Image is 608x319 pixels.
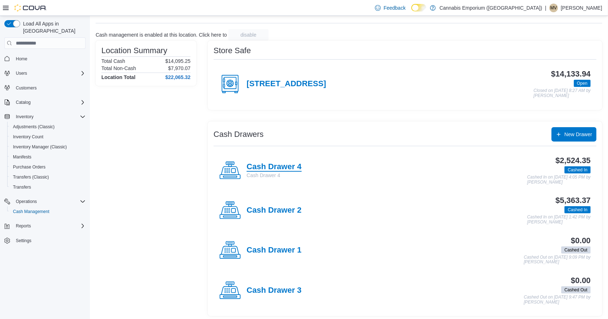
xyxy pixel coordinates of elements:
[7,152,88,162] button: Manifests
[10,153,86,161] span: Manifests
[10,122,58,131] a: Adjustments (Classic)
[16,199,37,204] span: Operations
[10,133,86,141] span: Inventory Count
[16,85,37,91] span: Customers
[13,134,44,140] span: Inventory Count
[10,143,70,151] a: Inventory Manager (Classic)
[10,133,46,141] a: Inventory Count
[16,56,27,62] span: Home
[13,124,55,130] span: Adjustments (Classic)
[13,112,36,121] button: Inventory
[241,31,256,38] span: disable
[13,69,30,78] button: Users
[571,236,591,245] h3: $0.00
[1,97,88,107] button: Catalog
[13,55,30,63] a: Home
[13,84,40,92] a: Customers
[534,88,591,98] p: Closed on [DATE] 8:27 AM by [PERSON_NAME]
[1,235,88,246] button: Settings
[101,65,136,71] h6: Total Non-Cash
[13,98,33,107] button: Catalog
[552,127,596,142] button: New Drawer
[524,295,591,305] p: Cashed Out on [DATE] 9:47 PM by [PERSON_NAME]
[372,1,408,15] a: Feedback
[10,183,34,191] a: Transfers
[16,100,31,105] span: Catalog
[568,167,588,173] span: Cashed In
[556,156,591,165] h3: $2,524.35
[7,182,88,192] button: Transfers
[4,50,86,264] nav: Complex example
[13,222,34,230] button: Reports
[10,183,86,191] span: Transfers
[574,80,591,87] span: Open
[13,236,86,245] span: Settings
[13,209,49,214] span: Cash Management
[564,131,592,138] span: New Drawer
[545,4,547,12] p: |
[10,143,86,151] span: Inventory Manager (Classic)
[556,196,591,205] h3: $5,363.37
[16,223,31,229] span: Reports
[564,206,591,213] span: Cashed In
[20,20,86,34] span: Load All Apps in [GEOGRAPHIC_DATA]
[10,173,52,181] a: Transfers (Classic)
[577,80,588,87] span: Open
[96,32,227,38] p: Cash management is enabled at this location. Click here to
[384,4,406,11] span: Feedback
[13,197,86,206] span: Operations
[13,154,31,160] span: Manifests
[168,65,191,71] p: $7,970.07
[7,142,88,152] button: Inventory Manager (Classic)
[101,74,136,80] h4: Location Total
[228,29,269,41] button: disable
[1,53,88,64] button: Home
[7,122,88,132] button: Adjustments (Classic)
[13,236,34,245] a: Settings
[1,221,88,231] button: Reports
[247,206,302,215] h4: Cash Drawer 2
[247,286,302,295] h4: Cash Drawer 3
[10,122,86,131] span: Adjustments (Classic)
[13,69,86,78] span: Users
[527,215,591,225] p: Cashed In on [DATE] 1:42 PM by [PERSON_NAME]
[247,172,302,179] p: Cash Drawer 4
[10,163,49,171] a: Purchase Orders
[13,112,86,121] span: Inventory
[13,98,86,107] span: Catalog
[165,58,191,64] p: $14,095.25
[561,246,591,254] span: Cashed Out
[214,130,264,139] h3: Cash Drawers
[561,4,602,12] p: [PERSON_NAME]
[16,238,31,244] span: Settings
[16,70,27,76] span: Users
[411,4,426,11] input: Dark Mode
[564,166,591,174] span: Cashed In
[571,276,591,285] h3: $0.00
[101,46,167,55] h3: Location Summary
[7,172,88,182] button: Transfers (Classic)
[13,83,86,92] span: Customers
[14,4,47,11] img: Cova
[550,4,557,12] span: MV
[561,286,591,293] span: Cashed Out
[564,247,588,253] span: Cashed Out
[13,184,31,190] span: Transfers
[10,173,86,181] span: Transfers (Classic)
[7,162,88,172] button: Purchase Orders
[247,246,302,255] h4: Cash Drawer 1
[564,287,588,293] span: Cashed Out
[551,70,591,78] h3: $14,133.94
[568,207,588,213] span: Cashed In
[7,207,88,217] button: Cash Management
[10,163,86,171] span: Purchase Orders
[13,54,86,63] span: Home
[165,74,191,80] h4: $22,065.32
[10,207,52,216] a: Cash Management
[1,83,88,93] button: Customers
[1,112,88,122] button: Inventory
[13,144,67,150] span: Inventory Manager (Classic)
[13,197,40,206] button: Operations
[214,46,251,55] h3: Store Safe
